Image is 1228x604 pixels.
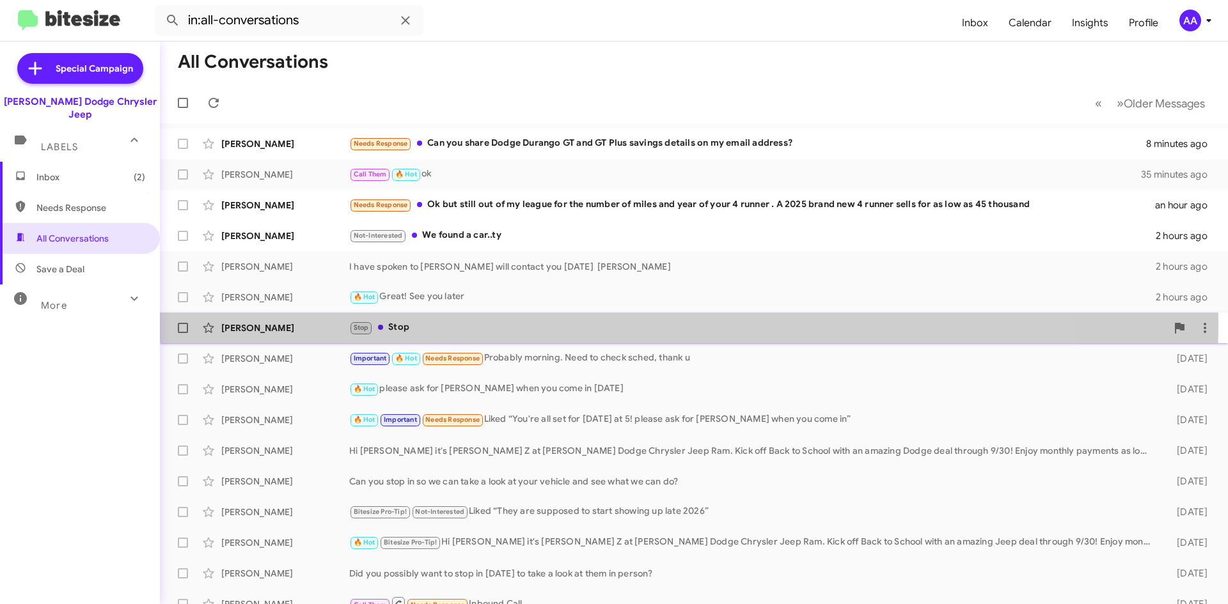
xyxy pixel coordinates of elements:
div: [DATE] [1156,414,1218,426]
a: Special Campaign [17,53,143,84]
button: Next [1109,90,1213,116]
div: [PERSON_NAME] [221,137,349,150]
span: Bitesize Pro-Tip! [354,507,407,516]
span: » [1117,95,1124,111]
span: Important [384,415,417,424]
span: Save a Deal [36,263,84,275]
div: [DATE] [1156,383,1218,396]
a: Insights [1062,4,1119,42]
div: [PERSON_NAME] [221,536,349,549]
div: 35 minutes ago [1141,168,1218,181]
div: Ok but still out of my league for the number of miles and year of your 4 runner . A 2025 brand ne... [349,197,1155,212]
span: 🔥 Hot [354,293,375,301]
span: All Conversations [36,232,109,245]
div: Liked “You're all set for [DATE] at 5! please ask for [PERSON_NAME] when you come in” [349,412,1156,427]
div: [PERSON_NAME] [221,475,349,488]
a: Inbox [952,4,998,42]
div: [PERSON_NAME] [221,229,349,242]
div: 2 hours ago [1156,260,1218,273]
div: Can you share Dodge Durango GT and GT Plus savings details on my email address? [349,136,1146,151]
a: Profile [1119,4,1169,42]
div: Hi [PERSON_NAME] it's [PERSON_NAME] Z at [PERSON_NAME] Dodge Chrysler Jeep Ram. Kick off Back to ... [349,535,1156,550]
span: More [41,300,67,311]
span: Stop [354,323,369,332]
div: [PERSON_NAME] [221,567,349,580]
div: please ask for [PERSON_NAME] when you come in [DATE] [349,382,1156,396]
span: Inbox [36,171,145,183]
span: Older Messages [1124,97,1205,111]
div: Did you possibly want to stop in [DATE] to take a look at them in person? [349,567,1156,580]
button: AA [1169,10,1214,31]
span: « [1095,95,1102,111]
div: ok [349,167,1141,182]
div: [PERSON_NAME] [221,444,349,457]
div: an hour ago [1155,199,1218,212]
div: Liked “They are supposed to start showing up late 2026” [349,504,1156,519]
span: Call Them [354,170,387,178]
div: Can you stop in so we can take a look at your vehicle and see what we can do? [349,475,1156,488]
span: 🔥 Hot [354,538,375,546]
div: [PERSON_NAME] [221,383,349,396]
div: [PERSON_NAME] [221,260,349,273]
span: 🔥 Hot [395,170,417,178]
div: [PERSON_NAME] [221,414,349,426]
span: 🔥 Hot [395,354,417,362]
div: [PERSON_NAME] [221,168,349,181]
div: We found a car..ty [349,228,1156,243]
div: [PERSON_NAME] [221,321,349,334]
div: [DATE] [1156,536,1218,549]
span: (2) [134,171,145,183]
button: Previous [1087,90,1110,116]
div: Great! See you later [349,290,1156,304]
div: Probably morning. Need to check sched, thank u [349,351,1156,366]
nav: Page navigation example [1088,90,1213,116]
div: AA [1179,10,1201,31]
div: [DATE] [1156,352,1218,365]
div: [PERSON_NAME] [221,352,349,365]
span: Needs Response [36,201,145,214]
span: Not-Interested [415,507,464,516]
div: Hi [PERSON_NAME] it's [PERSON_NAME] Z at [PERSON_NAME] Dodge Chrysler Jeep Ram. Kick off Back to ... [349,444,1156,457]
div: 8 minutes ago [1146,137,1218,150]
span: Not-Interested [354,231,403,240]
span: Needs Response [354,201,408,209]
a: Calendar [998,4,1062,42]
div: [DATE] [1156,567,1218,580]
div: [DATE] [1156,506,1218,518]
span: 🔥 Hot [354,385,375,393]
div: 2 hours ago [1156,291,1218,304]
div: [PERSON_NAME] [221,506,349,518]
span: Needs Response [425,415,480,424]
span: Needs Response [354,139,408,148]
div: [DATE] [1156,444,1218,457]
div: [PERSON_NAME] [221,291,349,304]
span: Important [354,354,387,362]
input: Search [155,5,423,36]
span: Bitesize Pro-Tip! [384,538,437,546]
div: 2 hours ago [1156,229,1218,242]
span: Special Campaign [56,62,133,75]
span: 🔥 Hot [354,415,375,424]
h1: All Conversations [178,52,328,72]
span: Labels [41,141,78,153]
div: I have spoken to [PERSON_NAME] will contact you [DATE] [PERSON_NAME] [349,260,1156,273]
span: Needs Response [425,354,480,362]
div: Stop [349,320,1167,335]
div: [DATE] [1156,475,1218,488]
div: [PERSON_NAME] [221,199,349,212]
